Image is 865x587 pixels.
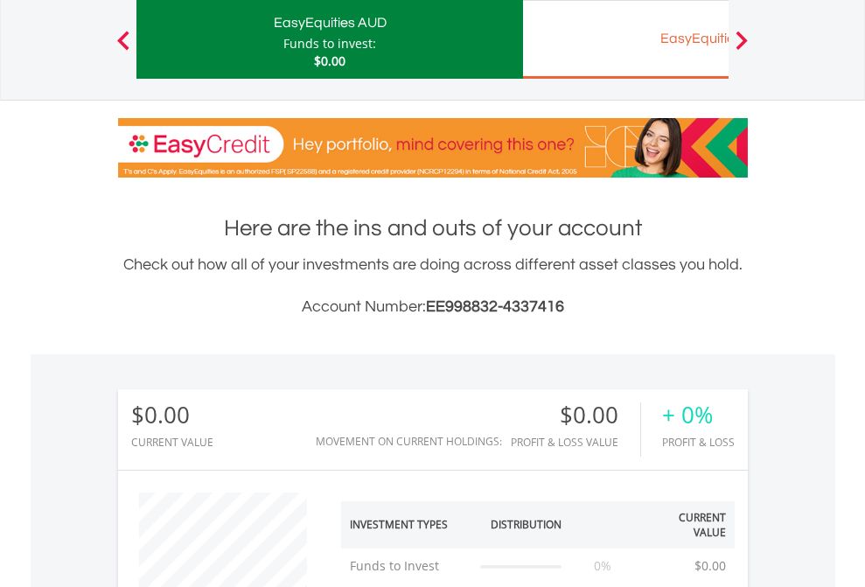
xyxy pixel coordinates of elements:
[511,437,640,448] div: Profit & Loss Value
[118,213,748,244] h1: Here are the ins and outs of your account
[341,549,472,584] td: Funds to Invest
[491,517,562,532] div: Distribution
[511,402,640,428] div: $0.00
[131,402,213,428] div: $0.00
[118,253,748,319] div: Check out how all of your investments are doing across different asset classes you hold.
[341,501,472,549] th: Investment Types
[662,402,735,428] div: + 0%
[283,35,376,52] div: Funds to invest:
[106,39,141,57] button: Previous
[686,549,735,584] td: $0.00
[118,118,748,178] img: EasyCredit Promotion Banner
[636,501,735,549] th: Current Value
[131,437,213,448] div: CURRENT VALUE
[316,436,502,447] div: Movement on Current Holdings:
[314,52,345,69] span: $0.00
[426,298,564,315] span: EE998832-4337416
[724,39,759,57] button: Next
[570,549,636,584] td: 0%
[147,10,513,35] div: EasyEquities AUD
[662,437,735,448] div: Profit & Loss
[118,295,748,319] h3: Account Number:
